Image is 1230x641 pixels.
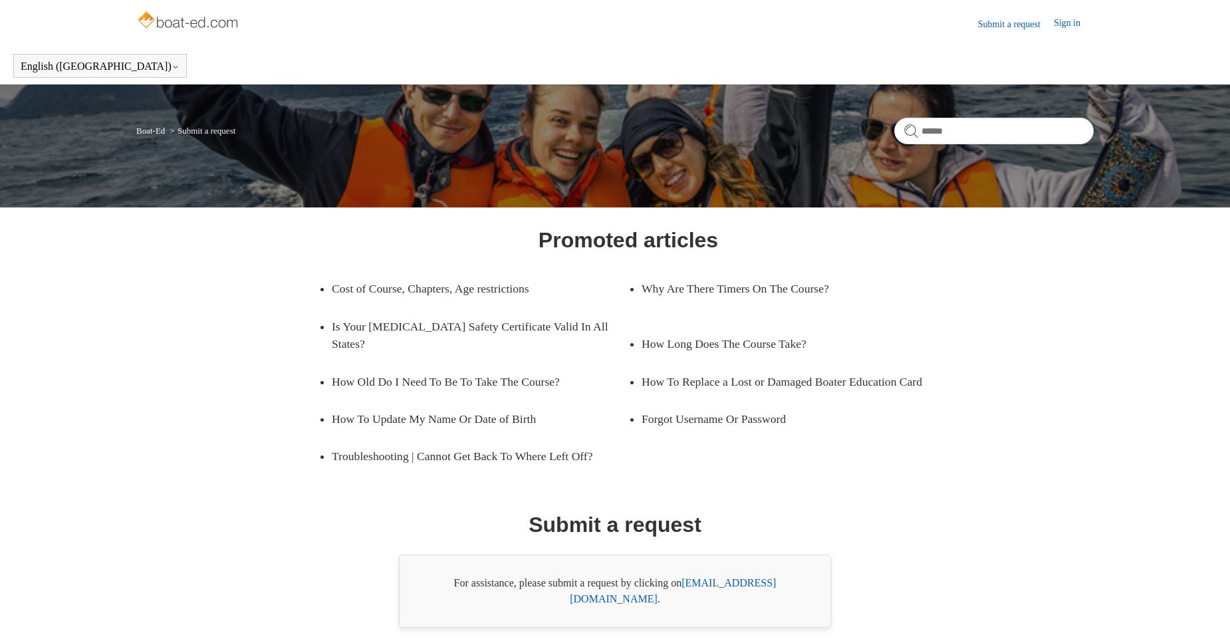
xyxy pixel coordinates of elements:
li: Boat-Ed [136,126,168,136]
a: How To Replace a Lost or Damaged Boater Education Card [642,363,938,400]
a: Troubleshooting | Cannot Get Back To Where Left Off? [332,438,628,475]
button: English ([GEOGRAPHIC_DATA]) [21,61,180,72]
a: How To Update My Name Or Date of Birth [332,400,608,438]
h1: Submit a request [529,509,701,541]
a: Sign in [1054,16,1094,32]
a: Is Your [MEDICAL_DATA] Safety Certificate Valid In All States? [332,308,628,363]
a: Boat-Ed [136,126,165,136]
img: Boat-Ed Help Center home page [136,8,242,35]
a: How Old Do I Need To Be To Take The Course? [332,363,608,400]
h1: Promoted articles [539,224,718,256]
a: Why Are There Timers On The Course? [642,270,918,307]
a: Cost of Course, Chapters, Age restrictions [332,270,608,307]
input: Search [894,118,1094,144]
a: Submit a request [978,17,1054,31]
li: Submit a request [168,126,236,136]
a: How Long Does The Course Take? [642,325,918,362]
a: Forgot Username Or Password [642,400,918,438]
div: For assistance, please submit a request by clicking on . [399,555,831,628]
